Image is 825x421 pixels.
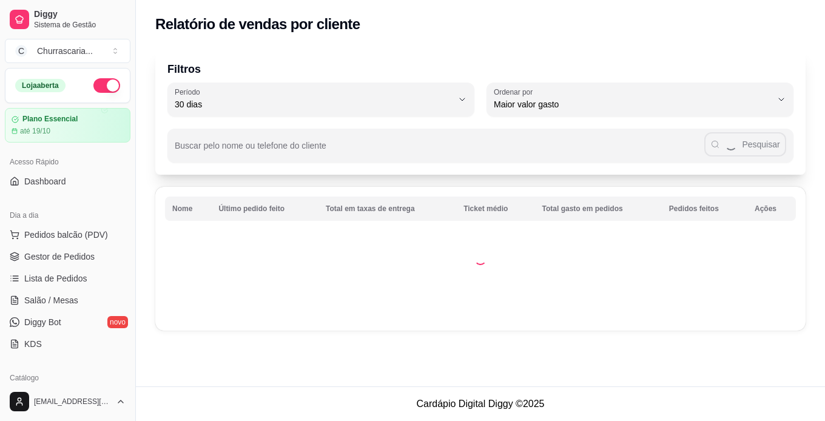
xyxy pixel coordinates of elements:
a: Gestor de Pedidos [5,247,130,266]
div: Dia a dia [5,206,130,225]
span: Salão / Mesas [24,294,78,306]
a: Diggy Botnovo [5,312,130,332]
div: Catálogo [5,368,130,388]
span: [EMAIL_ADDRESS][DOMAIN_NAME] [34,397,111,406]
span: 30 dias [175,98,453,110]
div: Loading [474,253,487,265]
button: Select a team [5,39,130,63]
span: Diggy [34,9,126,20]
a: Lista de Pedidos [5,269,130,288]
p: Filtros [167,61,793,78]
h2: Relatório de vendas por cliente [155,15,360,34]
span: Sistema de Gestão [34,20,126,30]
span: Diggy Bot [24,316,61,328]
div: Churrascaria ... [37,45,93,57]
span: Gestor de Pedidos [24,251,95,263]
footer: Cardápio Digital Diggy © 2025 [136,386,825,421]
a: KDS [5,334,130,354]
span: C [15,45,27,57]
span: Maior valor gasto [494,98,772,110]
button: Ordenar porMaior valor gasto [487,83,793,116]
label: Ordenar por [494,87,537,97]
label: Período [175,87,204,97]
button: [EMAIL_ADDRESS][DOMAIN_NAME] [5,387,130,416]
span: Pedidos balcão (PDV) [24,229,108,241]
span: Lista de Pedidos [24,272,87,285]
article: até 19/10 [20,126,50,136]
span: Dashboard [24,175,66,187]
input: Buscar pelo nome ou telefone do cliente [175,144,704,157]
a: Plano Essencialaté 19/10 [5,108,130,143]
a: Salão / Mesas [5,291,130,310]
button: Período30 dias [167,83,474,116]
button: Pedidos balcão (PDV) [5,225,130,244]
button: Alterar Status [93,78,120,93]
a: DiggySistema de Gestão [5,5,130,34]
span: KDS [24,338,42,350]
div: Loja aberta [15,79,66,92]
article: Plano Essencial [22,115,78,124]
a: Dashboard [5,172,130,191]
div: Acesso Rápido [5,152,130,172]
